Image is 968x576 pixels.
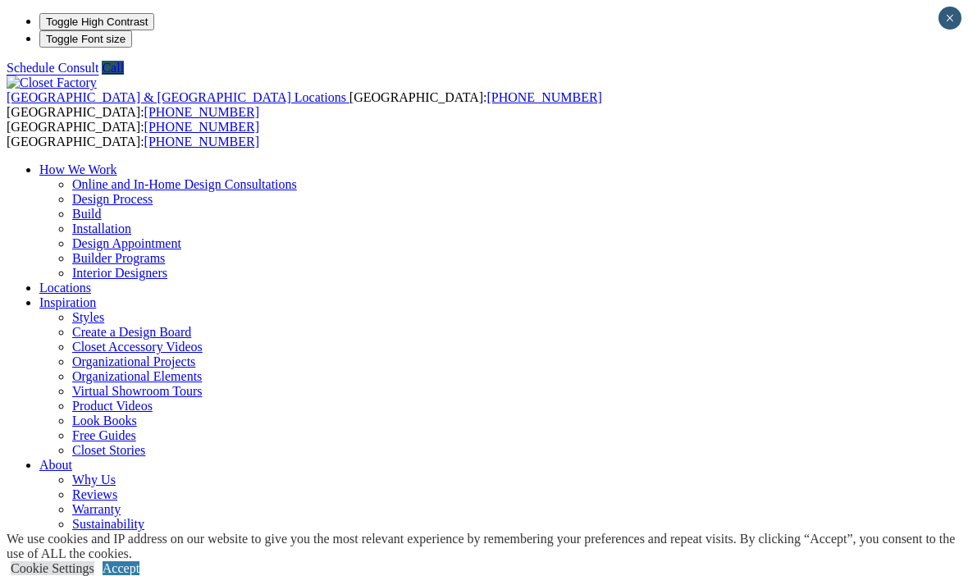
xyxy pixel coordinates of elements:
a: Schedule Consult [7,61,98,75]
button: Toggle Font size [39,30,132,48]
span: [GEOGRAPHIC_DATA]: [GEOGRAPHIC_DATA]: [7,90,602,119]
button: Close [938,7,961,30]
a: Installation [72,222,131,235]
a: How We Work [39,162,117,176]
a: Locations [39,281,91,295]
a: [PHONE_NUMBER] [144,135,259,149]
a: Design Appointment [72,236,181,250]
a: Organizational Projects [72,354,195,368]
button: Toggle High Contrast [39,13,154,30]
a: Interior Designers [72,266,167,280]
a: Closet Accessory Videos [72,340,203,354]
a: Reviews [72,487,117,501]
a: Closet Stories [72,443,145,457]
a: Look Books [72,414,137,427]
a: Inspiration [39,295,96,309]
span: [GEOGRAPHIC_DATA]: [GEOGRAPHIC_DATA]: [7,120,259,149]
a: [PHONE_NUMBER] [144,120,259,134]
a: Builder Programs [72,251,165,265]
span: Toggle Font size [46,33,126,45]
a: Product Videos [72,399,153,413]
a: Accept [103,561,139,575]
a: Styles [72,310,104,324]
a: [PHONE_NUMBER] [144,105,259,119]
a: [GEOGRAPHIC_DATA] & [GEOGRAPHIC_DATA] Locations [7,90,349,104]
span: [GEOGRAPHIC_DATA] & [GEOGRAPHIC_DATA] Locations [7,90,346,104]
a: Cookie Settings [11,561,94,575]
a: About [39,458,72,472]
a: Call [102,61,124,75]
a: [PHONE_NUMBER] [486,90,601,104]
a: Virtual Showroom Tours [72,384,203,398]
a: Create a Design Board [72,325,191,339]
a: Organizational Elements [72,369,202,383]
img: Closet Factory [7,75,97,90]
a: Why Us [72,473,116,487]
a: Sustainability [72,517,144,531]
a: Design Process [72,192,153,206]
a: Build [72,207,102,221]
a: Warranty [72,502,121,516]
a: Online and In-Home Design Consultations [72,177,297,191]
a: Free Guides [72,428,136,442]
div: We use cookies and IP address on our website to give you the most relevant experience by remember... [7,532,968,561]
span: Toggle High Contrast [46,16,148,28]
